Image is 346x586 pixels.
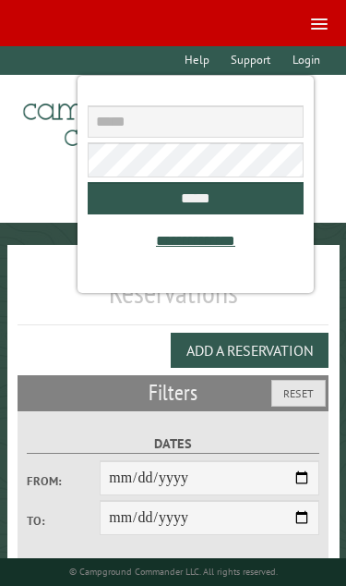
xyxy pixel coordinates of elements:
label: From: [27,472,100,490]
h1: Reservations [18,275,329,325]
label: To: [27,512,100,530]
button: Add a Reservation [171,333,328,368]
small: © Campground Commander LLC. All rights reserved. [69,566,278,578]
a: Help [176,46,219,75]
img: Campground Commander [18,82,248,154]
a: Login [283,46,328,75]
label: Dates [27,433,319,455]
a: Support [222,46,280,75]
button: Reset [271,380,326,407]
h2: Filters [18,375,329,410]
